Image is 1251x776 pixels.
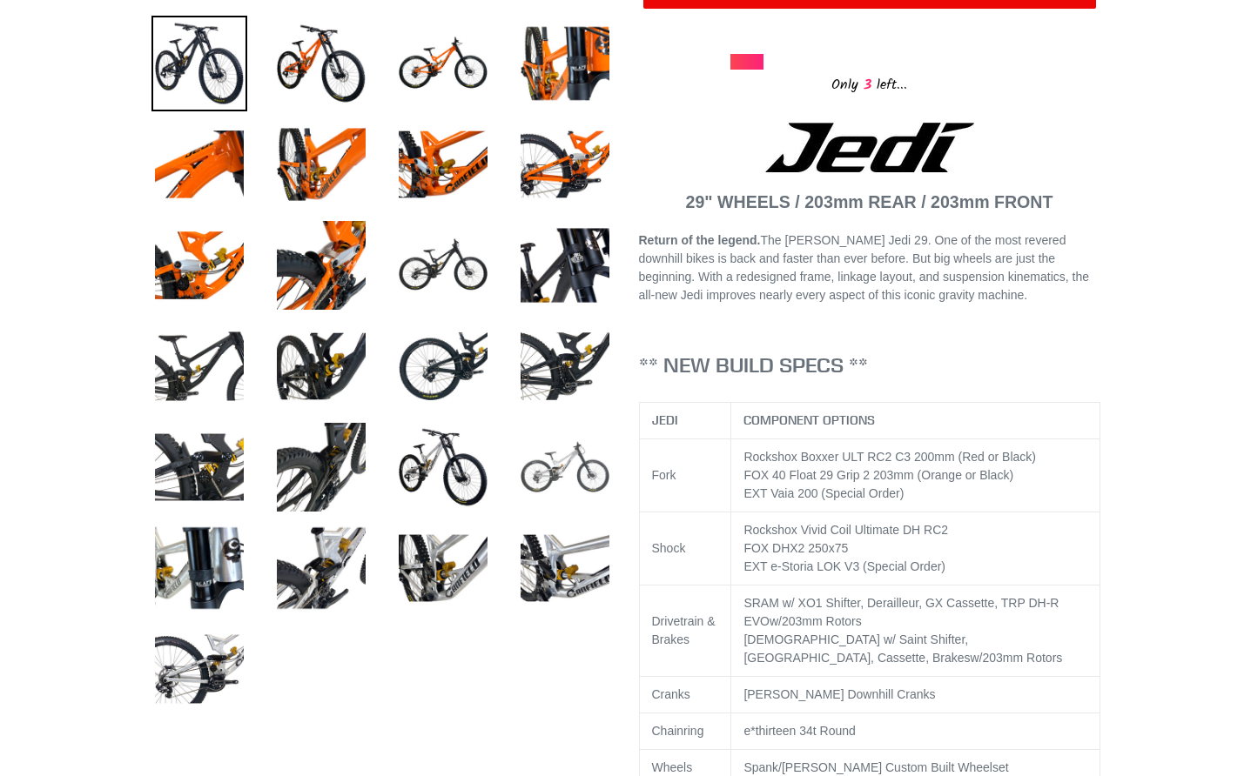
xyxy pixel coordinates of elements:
[517,16,613,111] img: Load image into Gallery viewer, JEDI 29 - Complete Bike
[273,16,369,111] img: Load image into Gallery viewer, JEDI 29 - Complete Bike
[395,318,491,414] img: Load image into Gallery viewer, JEDI 29 - Complete Bike
[517,419,613,515] img: Load image into Gallery viewer, JEDI 29 - Complete Bike
[273,117,369,212] img: Load image into Gallery viewer, JEDI 29 - Complete Bike
[273,217,369,313] img: Load image into Gallery viewer, JEDI 29 - Complete Bike
[743,450,1036,464] span: Rockshox Boxxer ULT RC2 C3 200mm (Red or Black)
[639,585,731,676] td: Drivetrain & Brakes
[395,419,491,515] img: Load image into Gallery viewer, JEDI 29 - Complete Bike
[731,402,1100,438] th: COMPONENT OPTIONS
[517,520,613,616] img: Load image into Gallery viewer, JEDI 29 - Complete Bike
[743,541,848,555] span: FOX DHX2 250x75
[395,520,491,616] img: Load image into Gallery viewer, JEDI 29 - Complete Bike
[743,523,948,537] span: Rockshox Vivid Coil Ultimate DH RC2
[395,217,491,313] img: Load image into Gallery viewer, JEDI 29 - Complete Bike
[639,352,1100,378] h3: ** NEW BUILD SPECS **
[730,70,1009,97] div: Only left...
[765,123,974,172] img: Jedi Logo
[743,596,1059,628] span: TRP DH-R EVO
[639,402,731,438] th: JEDI
[395,117,491,212] img: Load image into Gallery viewer, JEDI 29 - Complete Bike
[731,676,1100,712] td: [PERSON_NAME] Downhill Cranks
[273,318,369,414] img: Load image into Gallery viewer, JEDI 29 - Complete Bike
[686,192,1053,211] strong: 29" WHEELS / 203mm REAR / 203mm FRONT
[395,16,491,111] img: Load image into Gallery viewer, JEDI 29 - Complete Bike
[273,419,369,515] img: Load image into Gallery viewer, JEDI 29 - Complete Bike
[858,74,877,96] span: 3
[517,117,613,212] img: Load image into Gallery viewer, JEDI 29 - Complete Bike
[517,217,613,313] img: Load image into Gallery viewer, JEDI 29 - Complete Bike
[639,231,1100,304] p: The [PERSON_NAME] Jedi 29. One of the most revered downhill bikes is back and faster than ever be...
[639,438,731,512] td: Fork
[273,520,369,616] img: Load image into Gallery viewer, JEDI 29 - Complete Bike
[151,117,247,212] img: Load image into Gallery viewer, JEDI 29 - Complete Bike
[743,594,1087,631] div: SRAM w/ XO1 Shifter, Derailleur, GX Cassette, w/203mm Rotors
[151,419,247,515] img: Load image into Gallery viewer, JEDI 29 - Complete Bike
[639,676,731,712] td: Cranks
[151,318,247,414] img: Load image into Gallery viewer, JEDI 29 - Complete Bike
[151,621,247,717] img: Load image into Gallery viewer, JEDI 29 - Complete Bike
[639,233,761,247] strong: Return of the legend.
[639,712,731,749] td: Chainring
[743,631,1087,667] div: [DEMOGRAPHIC_DATA] w/ Saint Shifter, [GEOGRAPHIC_DATA], Cassette, Brakes w/203mm Rotors
[731,712,1100,749] td: e*thirteen 34t Round
[639,512,731,585] td: Shock
[743,486,904,500] span: EXT Vaia 200 (Special Order)
[743,559,945,573] span: EXT e-Storia LOK V3 (Special Order)
[743,760,1008,774] span: Spank/[PERSON_NAME] Custom Built Wheelset
[517,318,613,414] img: Load image into Gallery viewer, JEDI 29 - Complete Bike
[151,520,247,616] img: Load image into Gallery viewer, JEDI 29 - Complete Bike
[151,16,247,111] img: Load image into Gallery viewer, JEDI 29 - Complete Bike
[743,468,1013,482] span: FOX 40 Float 29 Grip 2 203mm (Orange or Black)
[151,217,247,313] img: Load image into Gallery viewer, JEDI 29 - Complete Bike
